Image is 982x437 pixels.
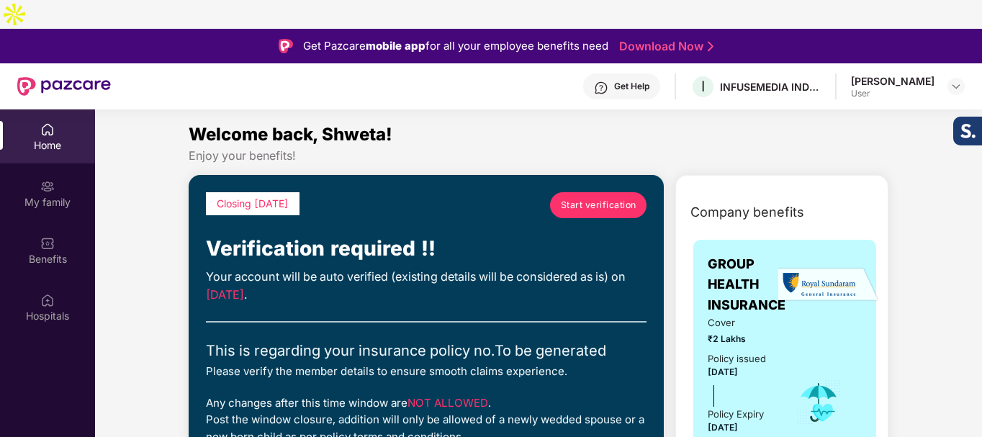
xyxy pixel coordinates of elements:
div: Enjoy your benefits! [189,148,888,163]
img: icon [796,379,842,426]
span: [DATE] [206,287,244,302]
div: INFUSEMEDIA INDIA PRIVATE LIMITED [720,80,821,94]
div: Please verify the member details to ensure smooth claims experience. [206,363,647,380]
img: Logo [279,39,293,53]
span: GROUP HEALTH INSURANCE [708,254,785,315]
div: User [851,88,934,99]
span: Closing [DATE] [217,197,289,210]
strong: mobile app [366,39,425,53]
span: NOT ALLOWED [407,396,488,410]
img: insurerLogo [778,267,879,302]
div: Policy Expiry [708,407,764,422]
div: This is regarding your insurance policy no. To be generated [206,340,647,363]
img: svg+xml;base64,PHN2ZyBpZD0iSG9zcGl0YWxzIiB4bWxucz0iaHR0cDovL3d3dy53My5vcmcvMjAwMC9zdmciIHdpZHRoPS... [40,293,55,307]
a: Start verification [550,192,647,218]
span: [DATE] [708,366,738,377]
img: svg+xml;base64,PHN2ZyBpZD0iRHJvcGRvd24tMzJ4MzIiIHhtbG5zPSJodHRwOi8vd3d3LnczLm9yZy8yMDAwL3N2ZyIgd2... [950,81,962,92]
span: Company benefits [690,202,804,222]
img: svg+xml;base64,PHN2ZyBpZD0iSG9tZSIgeG1sbnM9Imh0dHA6Ly93d3cudzMub3JnLzIwMDAvc3ZnIiB3aWR0aD0iMjAiIG... [40,122,55,137]
div: Your account will be auto verified (existing details will be considered as is) on . [206,268,647,305]
span: Welcome back, Shweta! [189,124,392,145]
span: [DATE] [708,422,738,433]
img: svg+xml;base64,PHN2ZyB3aWR0aD0iMjAiIGhlaWdodD0iMjAiIHZpZXdCb3g9IjAgMCAyMCAyMCIgZmlsbD0ibm9uZSIgeG... [40,179,55,194]
a: Download Now [619,39,709,54]
span: Start verification [561,198,636,212]
span: Cover [708,315,775,330]
div: Get Help [614,81,649,92]
img: Stroke [708,39,713,54]
div: Verification required !! [206,233,647,264]
img: svg+xml;base64,PHN2ZyBpZD0iQmVuZWZpdHMiIHhtbG5zPSJodHRwOi8vd3d3LnczLm9yZy8yMDAwL3N2ZyIgd2lkdGg9Ij... [40,236,55,251]
span: ₹2 Lakhs [708,332,775,346]
div: Policy issued [708,351,766,366]
div: Get Pazcare for all your employee benefits need [303,37,608,55]
img: svg+xml;base64,PHN2ZyBpZD0iSGVscC0zMngzMiIgeG1sbnM9Imh0dHA6Ly93d3cudzMub3JnLzIwMDAvc3ZnIiB3aWR0aD... [594,81,608,95]
img: New Pazcare Logo [17,77,111,96]
span: I [701,78,705,95]
div: [PERSON_NAME] [851,74,934,88]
